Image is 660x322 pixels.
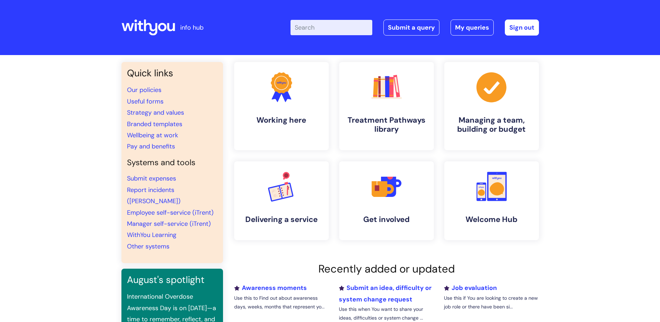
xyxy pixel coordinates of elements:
[234,294,329,311] p: Use this to Find out about awareness days, weeks, months that represent yo...
[127,231,176,239] a: WithYou Learning
[240,215,323,224] h4: Delivering a service
[291,20,539,36] div: | -
[505,20,539,36] a: Sign out
[127,220,211,228] a: Manager self-service (iTrent)
[234,284,307,292] a: Awareness moments
[127,120,182,128] a: Branded templates
[127,97,164,106] a: Useful forms
[345,215,428,224] h4: Get involved
[444,284,497,292] a: Job evaluation
[291,20,372,35] input: Search
[127,68,217,79] h3: Quick links
[383,20,439,36] a: Submit a query
[450,116,533,134] h4: Managing a team, building or budget
[339,284,431,303] a: Submit an idea, difficulty or system change request
[240,116,323,125] h4: Working here
[450,215,533,224] h4: Welcome Hub
[234,161,329,240] a: Delivering a service
[444,294,539,311] p: Use this if You are looking to create a new job role or there have been si...
[451,20,494,36] a: My queries
[444,62,539,150] a: Managing a team, building or budget
[444,161,539,240] a: Welcome Hub
[127,242,169,251] a: Other systems
[127,142,175,151] a: Pay and benefits
[127,186,181,205] a: Report incidents ([PERSON_NAME])
[127,158,217,168] h4: Systems and tools
[127,174,176,183] a: Submit expenses
[127,131,178,139] a: Wellbeing at work
[127,274,217,285] h3: August's spotlight
[127,86,161,94] a: Our policies
[127,108,184,117] a: Strategy and values
[234,262,539,275] h2: Recently added or updated
[339,62,434,150] a: Treatment Pathways library
[339,161,434,240] a: Get involved
[345,116,428,134] h4: Treatment Pathways library
[180,22,204,33] p: info hub
[234,62,329,150] a: Working here
[127,208,214,217] a: Employee self-service (iTrent)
